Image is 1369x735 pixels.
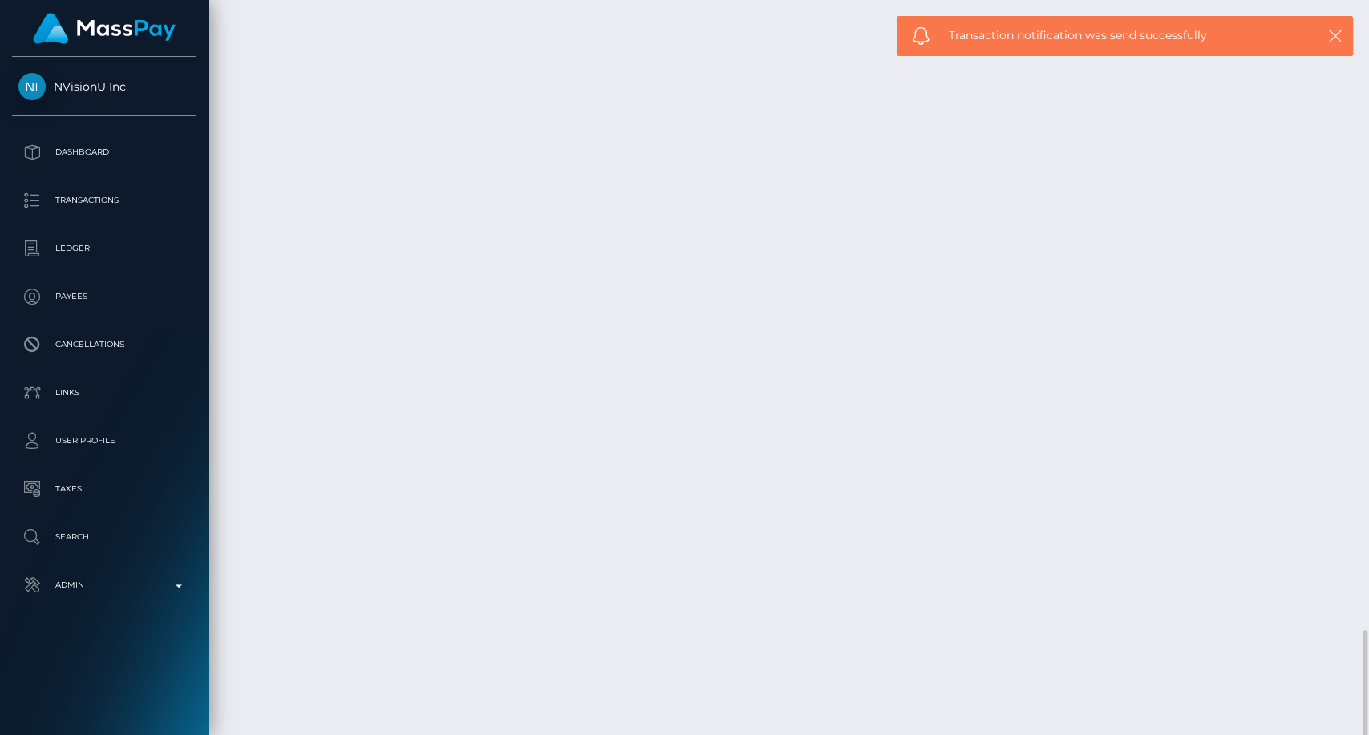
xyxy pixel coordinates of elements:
p: Payees [18,285,190,309]
a: Dashboard [12,132,196,172]
p: Admin [18,573,190,597]
a: Transactions [12,180,196,220]
a: Payees [12,277,196,317]
p: Cancellations [18,333,190,357]
a: User Profile [12,421,196,461]
p: Taxes [18,477,190,501]
img: MassPay Logo [33,13,176,44]
p: Dashboard [18,140,190,164]
p: Links [18,381,190,405]
span: NVisionU Inc [12,79,196,94]
a: Links [12,373,196,413]
a: Cancellations [12,325,196,365]
a: Ledger [12,228,196,269]
p: Ledger [18,236,190,260]
span: Transaction notification was send successfully [949,27,1294,44]
img: NVisionU Inc [18,73,46,100]
p: Search [18,525,190,549]
a: Taxes [12,469,196,509]
a: Search [12,517,196,557]
p: Transactions [18,188,190,212]
a: Admin [12,565,196,605]
p: User Profile [18,429,190,453]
